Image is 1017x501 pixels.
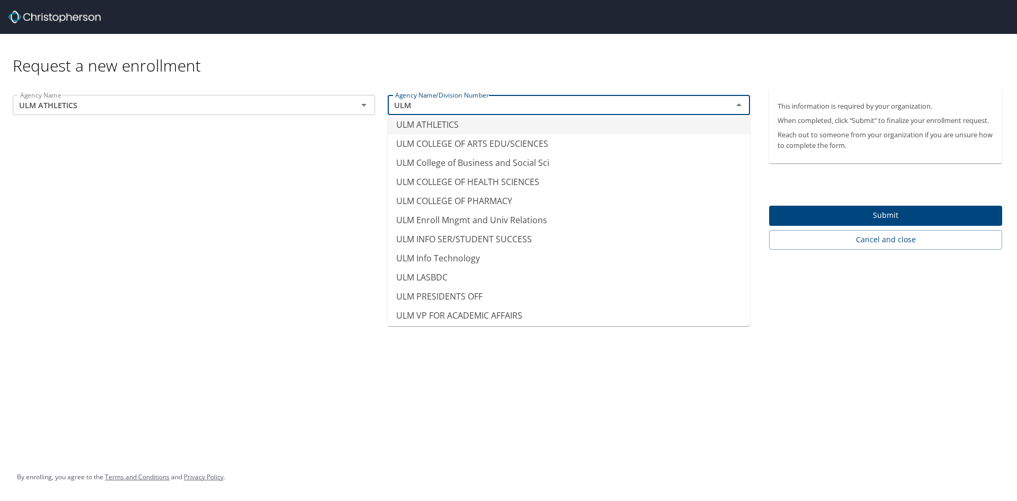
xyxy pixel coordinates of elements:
[388,306,750,325] li: ULM VP FOR ACADEMIC AFFAIRS
[17,464,225,490] div: By enrolling, you agree to the and .
[778,116,994,126] p: When completed, click “Submit” to finalize your enrollment request.
[778,101,994,111] p: This information is required by your organization.
[778,209,994,222] span: Submit
[769,230,1002,250] button: Cancel and close
[731,98,746,112] button: Close
[769,206,1002,226] button: Submit
[356,98,371,112] button: Open
[388,153,750,172] li: ULM College of Business and Social Sci
[388,325,750,344] li: ULM VP FOR STUDENT AFFAIRS
[388,134,750,153] li: ULM COLLEGE OF ARTS EDU/SCIENCES
[184,472,224,481] a: Privacy Policy
[13,34,1011,76] div: Request a new enrollment
[388,191,750,210] li: ULM COLLEGE OF PHARMACY
[388,268,750,287] li: ULM LASBDC
[388,249,750,268] li: ULM Info Technology
[388,287,750,306] li: ULM PRESIDENTS OFF
[388,230,750,249] li: ULM INFO SER/STUDENT SUCCESS
[105,472,169,481] a: Terms and Conditions
[388,172,750,191] li: ULM COLLEGE OF HEALTH SCIENCES
[778,130,994,150] p: Reach out to someone from your organization if you are unsure how to complete the form.
[8,11,101,23] img: cbt logo
[388,115,750,134] li: ULM ATHLETICS
[388,210,750,230] li: ULM Enroll Mngmt and Univ Relations
[778,233,994,247] span: Cancel and close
